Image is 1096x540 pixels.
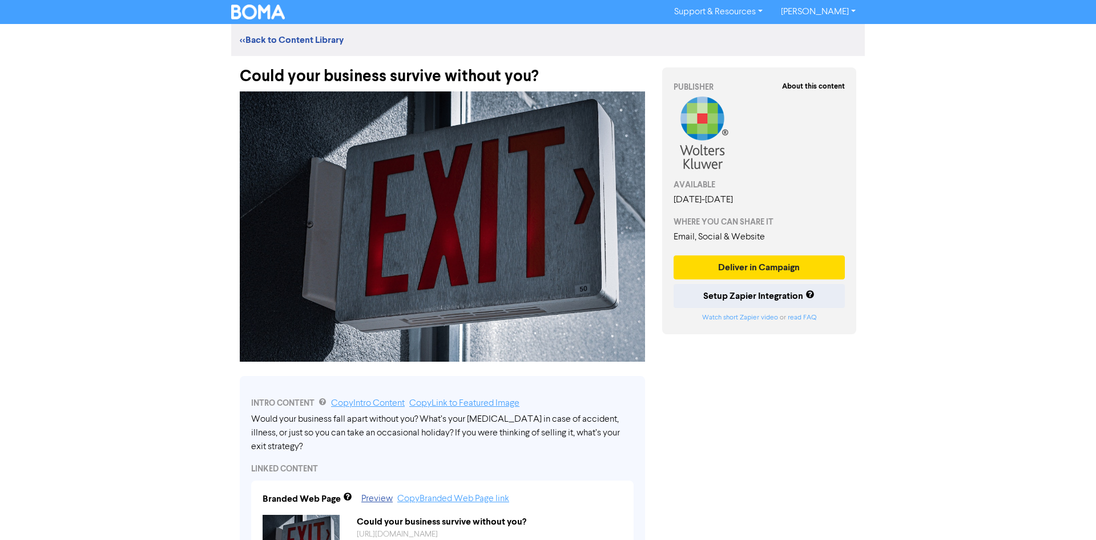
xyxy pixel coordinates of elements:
[240,56,645,86] div: Could your business survive without you?
[674,255,845,279] button: Deliver in Campaign
[357,530,438,538] a: [URL][DOMAIN_NAME]
[263,492,341,506] div: Branded Web Page
[240,34,344,46] a: <<Back to Content Library
[251,413,634,454] div: Would your business fall apart without you? What’s your [MEDICAL_DATA] in case of accident, illne...
[251,463,634,475] div: LINKED CONTENT
[397,494,509,503] a: Copy Branded Web Page link
[772,3,865,21] a: [PERSON_NAME]
[782,82,845,91] strong: About this content
[251,397,634,410] div: INTRO CONTENT
[674,230,845,244] div: Email, Social & Website
[361,494,393,503] a: Preview
[674,284,845,308] button: Setup Zapier Integration
[409,399,519,408] a: Copy Link to Featured Image
[231,5,285,19] img: BOMA Logo
[331,399,405,408] a: Copy Intro Content
[674,193,845,207] div: [DATE] - [DATE]
[674,179,845,191] div: AVAILABLE
[674,313,845,323] div: or
[674,216,845,228] div: WHERE YOU CAN SHARE IT
[788,314,816,321] a: read FAQ
[665,3,772,21] a: Support & Resources
[348,515,631,529] div: Could your business survive without you?
[674,81,845,93] div: PUBLISHER
[702,314,778,321] a: Watch short Zapier video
